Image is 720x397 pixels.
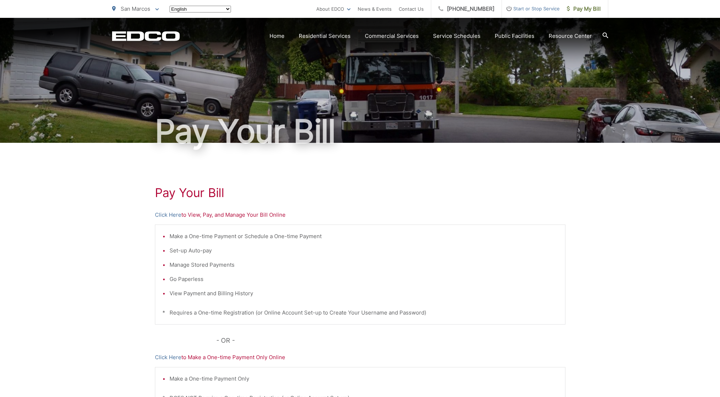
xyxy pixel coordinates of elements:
[495,32,534,40] a: Public Facilities
[549,32,592,40] a: Resource Center
[365,32,419,40] a: Commercial Services
[299,32,351,40] a: Residential Services
[170,289,558,298] li: View Payment and Billing History
[170,6,231,12] select: Select a language
[170,375,558,383] li: Make a One-time Payment Only
[121,5,150,12] span: San Marcos
[155,186,565,200] h1: Pay Your Bill
[112,31,180,41] a: EDCD logo. Return to the homepage.
[170,275,558,283] li: Go Paperless
[155,353,565,362] p: to Make a One-time Payment Only Online
[170,232,558,241] li: Make a One-time Payment or Schedule a One-time Payment
[170,261,558,269] li: Manage Stored Payments
[155,211,565,219] p: to View, Pay, and Manage Your Bill Online
[358,5,392,13] a: News & Events
[216,335,565,346] p: - OR -
[316,5,351,13] a: About EDCO
[270,32,285,40] a: Home
[112,114,608,149] h1: Pay Your Bill
[567,5,601,13] span: Pay My Bill
[155,353,181,362] a: Click Here
[399,5,424,13] a: Contact Us
[433,32,480,40] a: Service Schedules
[170,246,558,255] li: Set-up Auto-pay
[155,211,181,219] a: Click Here
[162,308,558,317] p: * Requires a One-time Registration (or Online Account Set-up to Create Your Username and Password)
